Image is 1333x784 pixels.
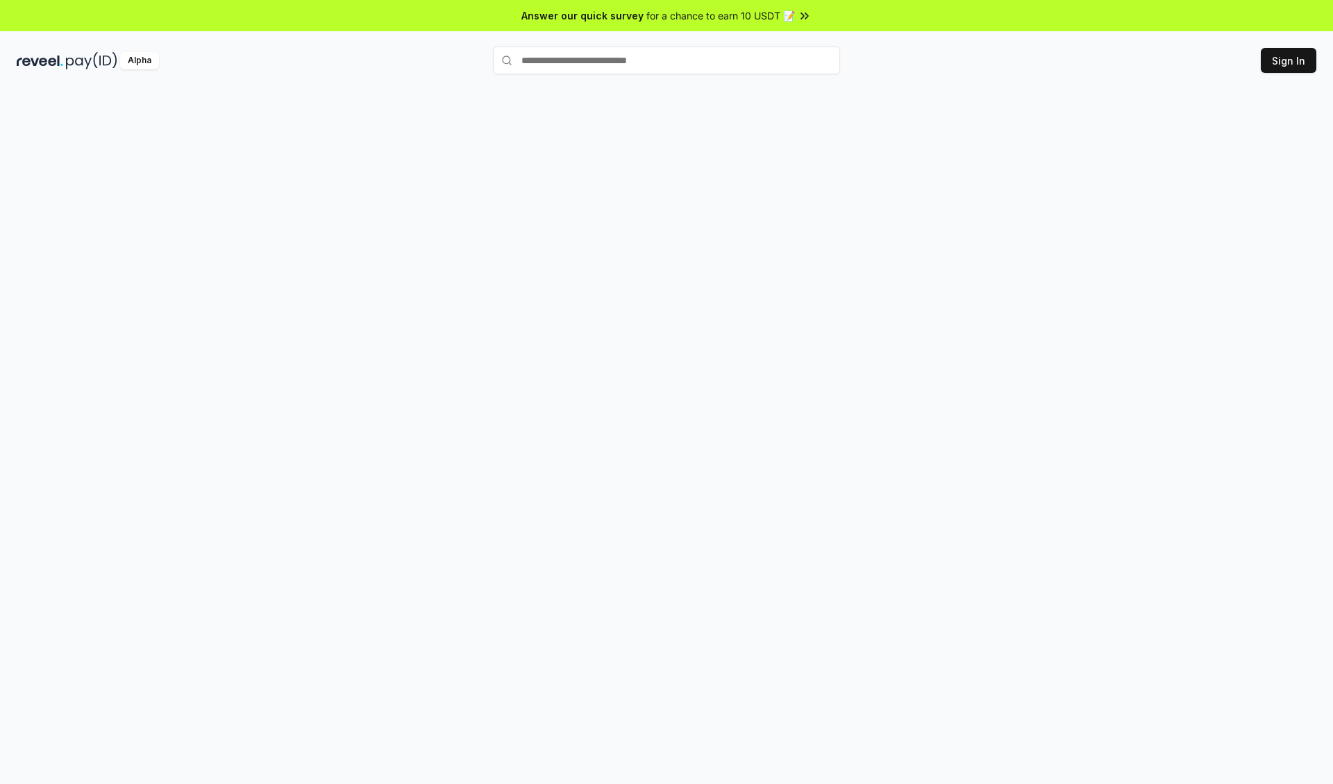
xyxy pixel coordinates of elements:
img: reveel_dark [17,52,63,69]
span: for a chance to earn 10 USDT 📝 [646,8,795,23]
div: Alpha [120,52,159,69]
button: Sign In [1261,48,1316,73]
span: Answer our quick survey [521,8,644,23]
img: pay_id [66,52,117,69]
